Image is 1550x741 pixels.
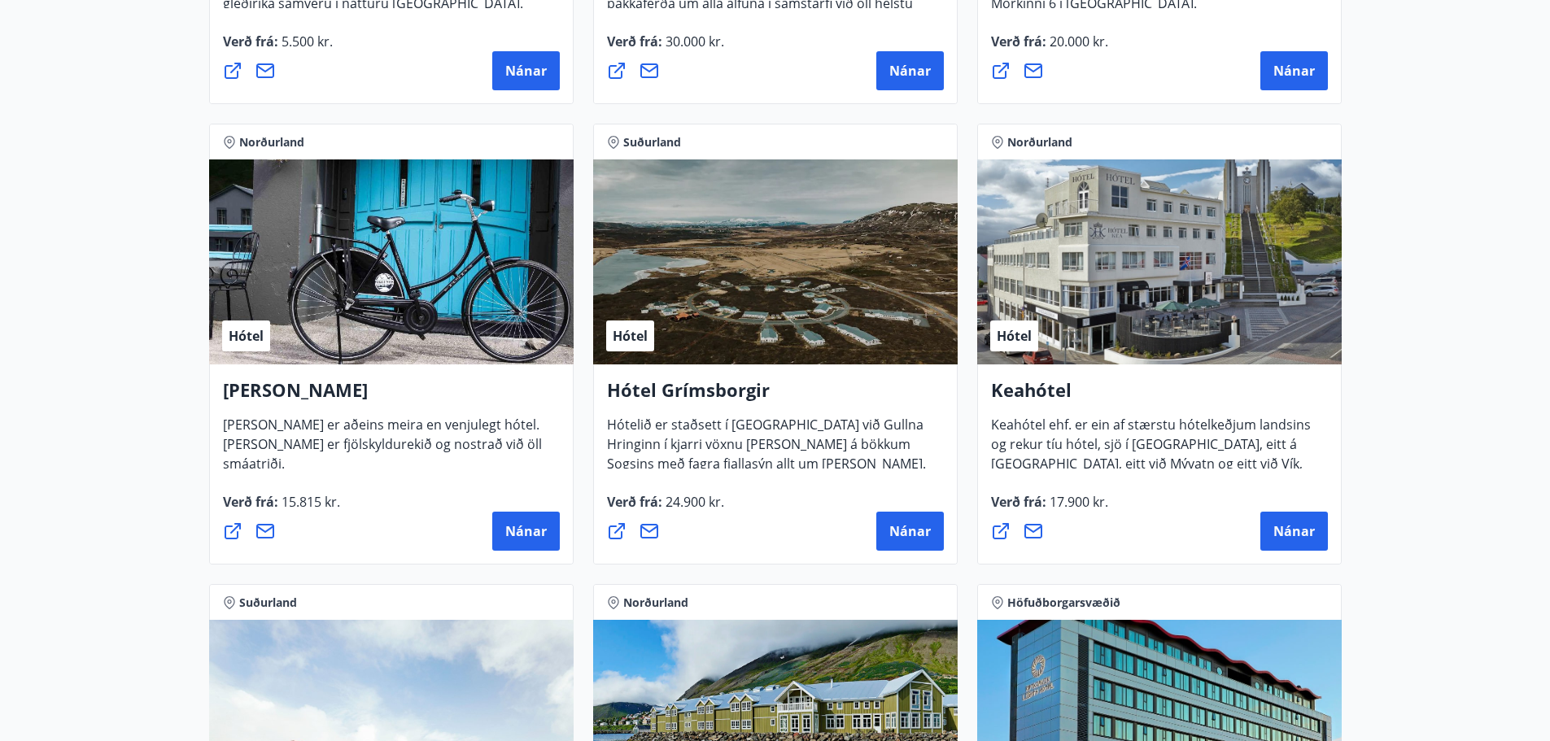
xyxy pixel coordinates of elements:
span: Nánar [1273,522,1315,540]
span: Verð frá : [607,33,724,63]
span: Suðurland [239,595,297,611]
span: 20.000 kr. [1046,33,1108,50]
span: Nánar [505,62,547,80]
button: Nánar [1260,51,1328,90]
span: 5.500 kr. [278,33,333,50]
span: [PERSON_NAME] er aðeins meira en venjulegt hótel. [PERSON_NAME] er fjölskyldurekið og nostrað við... [223,416,542,486]
span: Hótel [997,327,1032,345]
span: Norðurland [623,595,688,611]
button: Nánar [492,512,560,551]
h4: Hótel Grímsborgir [607,377,944,415]
span: Hótel [613,327,648,345]
button: Nánar [876,512,944,551]
h4: Keahótel [991,377,1328,415]
span: Verð frá : [223,33,333,63]
span: 30.000 kr. [662,33,724,50]
span: 17.900 kr. [1046,493,1108,511]
span: Hótel [229,327,264,345]
span: Verð frá : [991,493,1108,524]
span: Hótelið er staðsett í [GEOGRAPHIC_DATA] við Gullna Hringinn í kjarri vöxnu [PERSON_NAME] á bökkum... [607,416,926,525]
span: Nánar [1273,62,1315,80]
span: 24.900 kr. [662,493,724,511]
button: Nánar [876,51,944,90]
span: Suðurland [623,134,681,150]
span: Verð frá : [991,33,1108,63]
span: Verð frá : [223,493,340,524]
h4: [PERSON_NAME] [223,377,560,415]
span: Norðurland [239,134,304,150]
span: Nánar [889,522,931,540]
span: Keahótel ehf. er ein af stærstu hótelkeðjum landsins og rekur tíu hótel, sjö í [GEOGRAPHIC_DATA],... [991,416,1311,525]
span: 15.815 kr. [278,493,340,511]
span: Höfuðborgarsvæðið [1007,595,1120,611]
span: Nánar [505,522,547,540]
span: Verð frá : [607,493,724,524]
span: Nánar [889,62,931,80]
span: Norðurland [1007,134,1072,150]
button: Nánar [492,51,560,90]
button: Nánar [1260,512,1328,551]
